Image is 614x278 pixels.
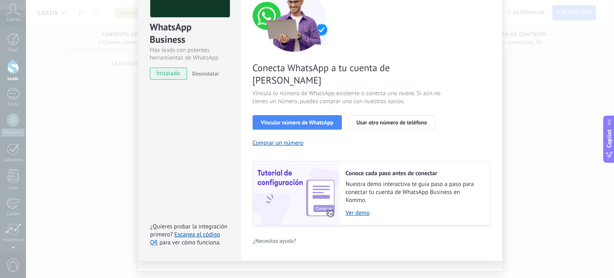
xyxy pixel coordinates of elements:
span: Desinstalar [192,70,219,77]
h2: Conoce cada paso antes de conectar [346,170,482,177]
button: ¿Necesitas ayuda? [253,235,297,247]
span: Usar otro número de teléfono [357,120,427,125]
a: Ver demo [346,209,482,217]
span: ¿Necesitas ayuda? [253,238,297,244]
span: Copilot [605,129,613,148]
span: Nuestra demo interactiva te guía paso a paso para conectar tu cuenta de WhatsApp Business en Kommo. [346,180,482,204]
button: Usar otro número de teléfono [348,115,435,130]
button: Desinstalar [189,68,219,80]
span: instalado [150,68,187,80]
span: ¿Quieres probar la integración primero? [150,223,228,238]
button: Comprar un número [253,139,304,147]
span: Conecta WhatsApp a tu cuenta de [PERSON_NAME] [253,62,443,86]
div: WhatsApp Business [150,21,229,46]
span: Vincula tu número de WhatsApp existente o conecta uno nuevo. Si aún no tienes un número, puedes c... [253,90,443,106]
button: Vincular número de WhatsApp [253,115,342,130]
div: Más leads con potentes herramientas de WhatsApp [150,46,229,62]
span: Vincular número de WhatsApp [261,120,333,125]
a: Escanea el código QR [150,231,220,246]
span: para ver cómo funciona. [159,239,221,246]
